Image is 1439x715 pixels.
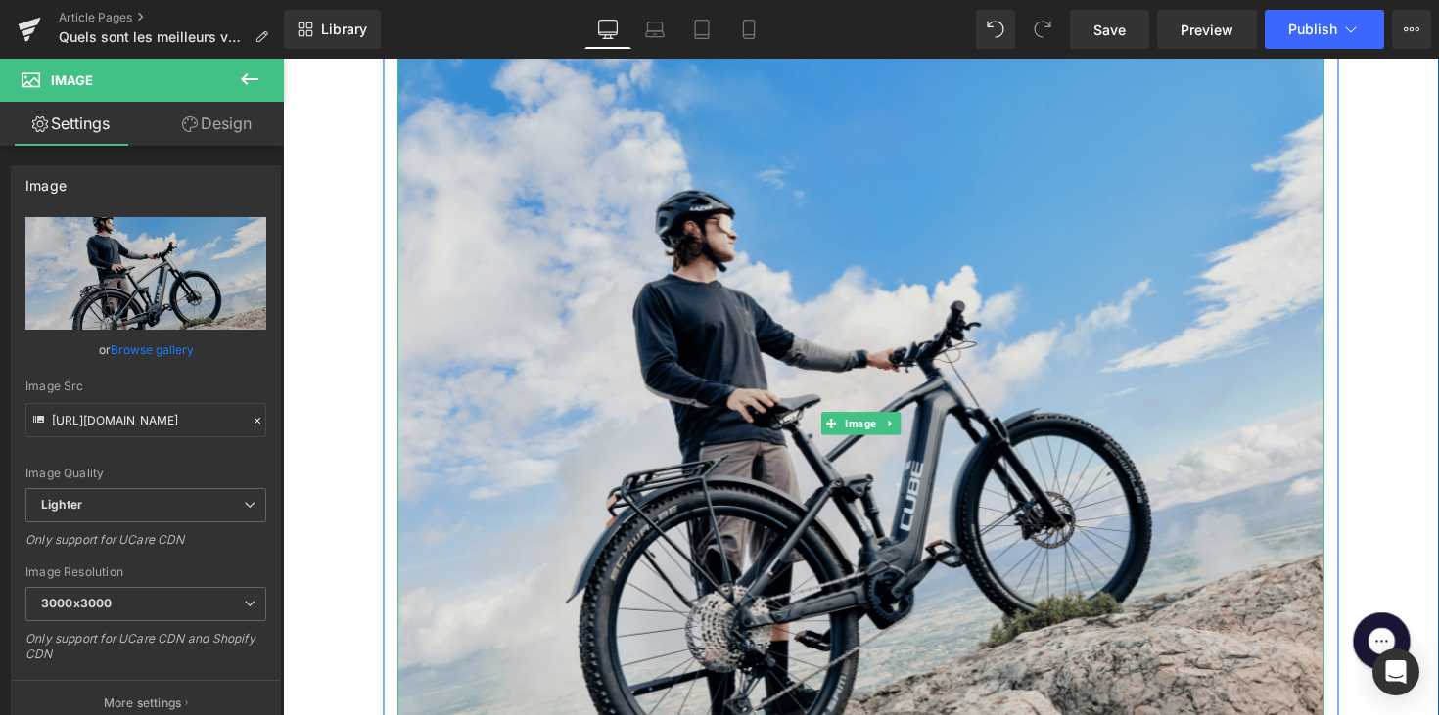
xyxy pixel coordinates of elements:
[725,10,772,49] a: Mobile
[41,596,112,610] b: 3000x3000
[51,72,93,88] span: Image
[25,380,266,393] div: Image Src
[584,10,631,49] a: Desktop
[678,10,725,49] a: Tablet
[321,21,367,38] span: Library
[1181,20,1233,40] span: Preview
[25,467,266,480] div: Image Quality
[25,403,266,437] input: Link
[613,362,633,385] a: Expand / Collapse
[25,166,67,194] div: Image
[111,333,194,367] a: Browse gallery
[1093,20,1126,40] span: Save
[572,362,612,385] span: Image
[25,532,266,560] div: Only support for UCare CDN
[25,631,266,675] div: Only support for UCare CDN and Shopify CDN
[41,497,82,512] b: Lighter
[284,10,381,49] a: New Library
[1288,22,1337,37] span: Publish
[1157,10,1257,49] a: Preview
[146,102,288,146] a: Design
[631,10,678,49] a: Laptop
[976,10,1015,49] button: Undo
[1372,648,1419,695] div: Open Intercom Messenger
[104,694,182,712] p: More settings
[1087,560,1165,633] iframe: Gorgias live chat messenger
[25,565,266,579] div: Image Resolution
[1023,10,1062,49] button: Redo
[59,10,284,25] a: Article Pages
[1265,10,1384,49] button: Publish
[25,339,266,360] div: or
[1392,10,1431,49] button: More
[59,29,247,45] span: Quels sont les meilleurs vélos électriques allemands ?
